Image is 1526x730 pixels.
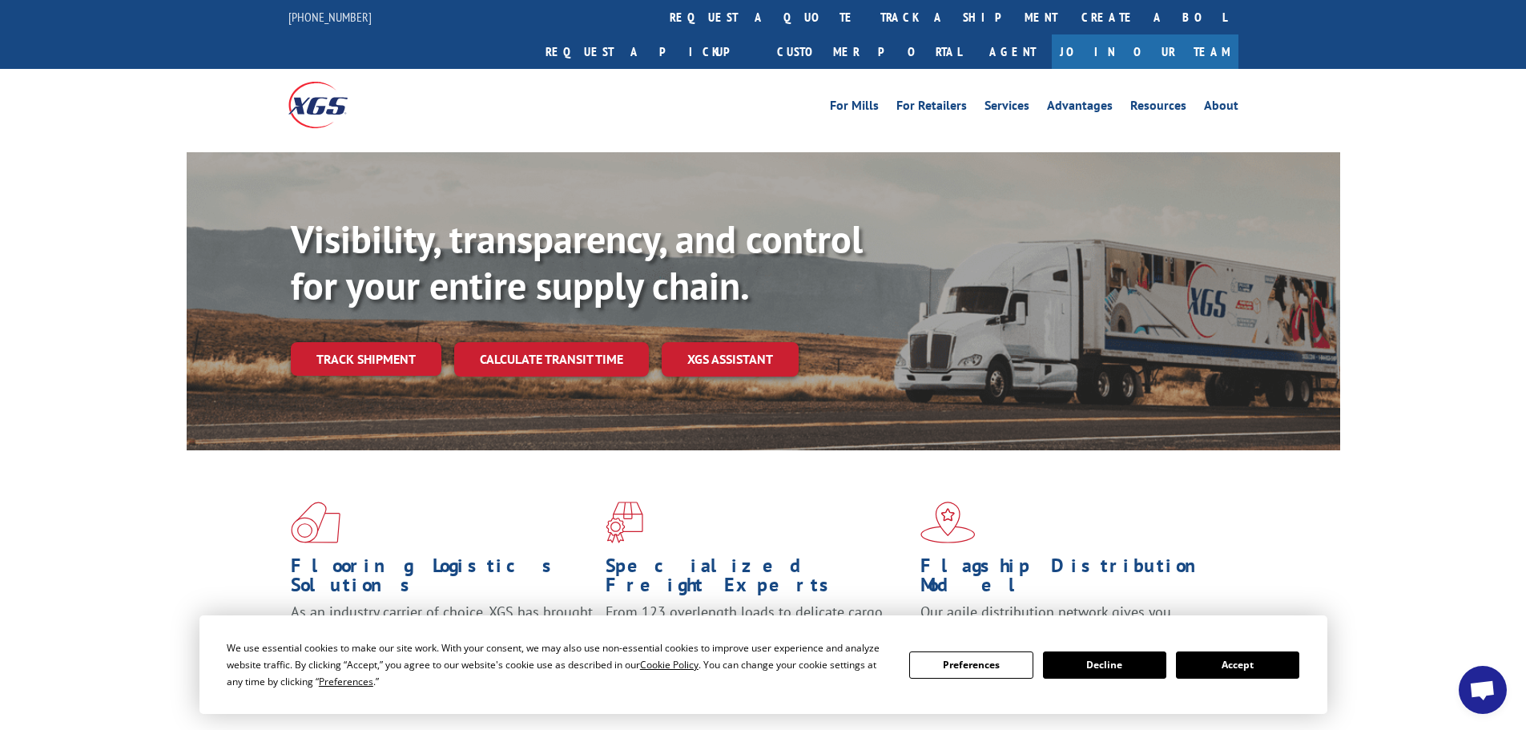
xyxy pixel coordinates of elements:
[896,99,967,117] a: For Retailers
[1047,99,1113,117] a: Advantages
[1052,34,1238,69] a: Join Our Team
[533,34,765,69] a: Request a pickup
[199,615,1327,714] div: Cookie Consent Prompt
[227,639,890,690] div: We use essential cookies to make our site work. With your consent, we may also use non-essential ...
[291,214,863,310] b: Visibility, transparency, and control for your entire supply chain.
[606,556,908,603] h1: Specialized Freight Experts
[920,556,1223,603] h1: Flagship Distribution Model
[973,34,1052,69] a: Agent
[291,502,340,543] img: xgs-icon-total-supply-chain-intelligence-red
[319,675,373,688] span: Preferences
[640,658,699,672] span: Cookie Policy
[920,603,1215,640] span: Our agile distribution network gives you nationwide inventory management on demand.
[1204,99,1238,117] a: About
[984,99,1029,117] a: Services
[606,603,908,674] p: From 123 overlength loads to delicate cargo, our experienced staff knows the best way to move you...
[830,99,879,117] a: For Mills
[1459,666,1507,714] a: Open chat
[288,9,372,25] a: [PHONE_NUMBER]
[291,603,593,659] span: As an industry carrier of choice, XGS has brought innovation and dedication to flooring logistics...
[1130,99,1186,117] a: Resources
[909,651,1033,679] button: Preferences
[1043,651,1166,679] button: Decline
[291,342,441,376] a: Track shipment
[606,502,643,543] img: xgs-icon-focused-on-flooring-red
[1176,651,1299,679] button: Accept
[291,556,594,603] h1: Flooring Logistics Solutions
[920,502,976,543] img: xgs-icon-flagship-distribution-model-red
[765,34,973,69] a: Customer Portal
[662,342,799,377] a: XGS ASSISTANT
[454,342,649,377] a: Calculate transit time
